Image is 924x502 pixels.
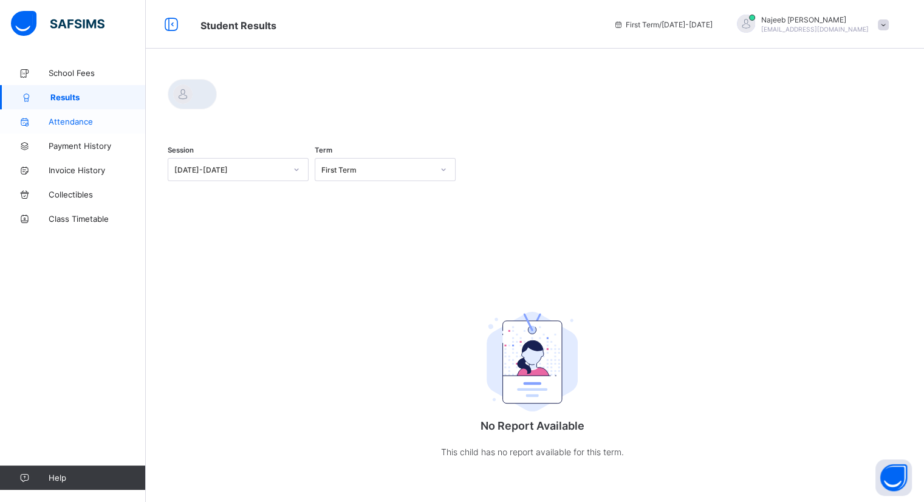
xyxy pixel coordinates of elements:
span: Invoice History [49,165,146,175]
span: Collectibles [49,190,146,199]
span: Attendance [49,117,146,126]
img: safsims [11,11,104,36]
p: This child has no report available for this term. [411,444,654,459]
span: School Fees [49,68,146,78]
div: First Term [321,165,433,174]
p: No Report Available [411,419,654,432]
div: No Report Available [411,278,654,484]
span: Session [168,146,194,154]
span: Payment History [49,141,146,151]
span: Najeeb [PERSON_NAME] [761,15,869,24]
span: Help [49,473,145,483]
div: NajeebAbdulhamid [725,15,895,35]
div: [DATE]-[DATE] [174,165,286,174]
span: Term [315,146,332,154]
span: Results [50,92,146,102]
span: [EMAIL_ADDRESS][DOMAIN_NAME] [761,26,869,33]
span: Class Timetable [49,214,146,224]
button: Open asap [875,459,912,496]
img: student.207b5acb3037b72b59086e8b1a17b1d0.svg [487,312,578,411]
span: session/term information [614,20,713,29]
span: Student Results [200,19,276,32]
